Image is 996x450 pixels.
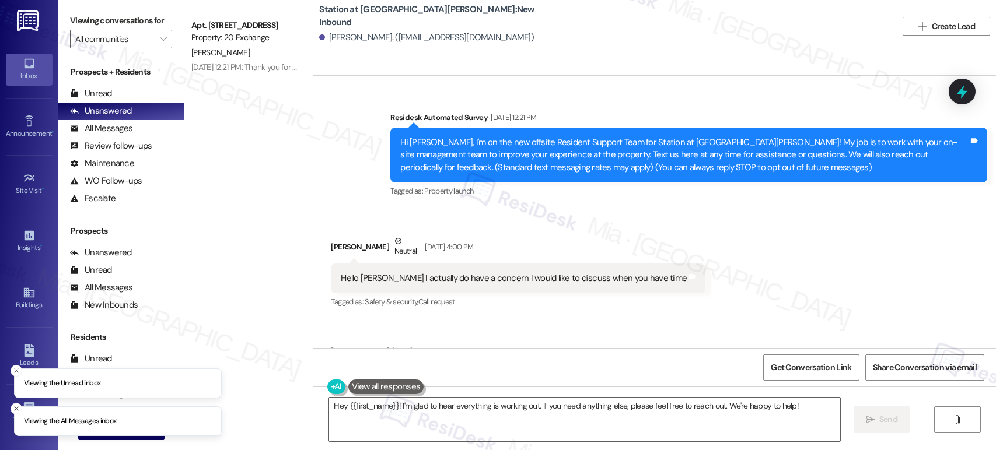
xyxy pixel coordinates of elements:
i:  [160,34,166,44]
i:  [953,415,962,424]
i:  [866,415,875,424]
span: Create Lead [932,20,975,33]
span: • [40,242,42,250]
div: Prospects + Residents [58,66,184,78]
p: Viewing the All Messages inbox [24,416,117,427]
a: Site Visit • [6,168,53,200]
span: Call request [418,297,455,307]
div: Hi [PERSON_NAME], I'm on the new offsite Resident Support Team for Station at [GEOGRAPHIC_DATA][P... [400,136,969,174]
span: • [42,185,44,193]
button: Close toast [11,364,22,376]
button: Create Lead [903,17,990,36]
span: Safety & security , [365,297,418,307]
span: Get Conversation Link [771,361,851,374]
a: Insights • [6,226,53,257]
div: Neutral [392,235,419,259]
div: Residents [58,331,184,343]
b: Station at [GEOGRAPHIC_DATA][PERSON_NAME]: New Inbound [319,3,553,29]
button: Close toast [11,403,22,414]
span: Property launch [424,186,473,196]
textarea: Hey {{first_name}}! I'm glad to hear everything is working out. If you need anything else, please... [329,398,840,441]
span: Send [879,413,897,426]
div: Escalate [70,192,116,205]
a: Templates • [6,398,53,429]
div: Apt. [STREET_ADDRESS] [191,19,299,31]
div: All Messages [70,122,132,135]
div: Unread [70,87,112,100]
i:  [918,22,927,31]
div: Property: 20 Exchange [191,31,299,44]
div: [PERSON_NAME] [331,345,438,361]
div: All Messages [70,282,132,294]
span: Share Conversation via email [873,361,977,374]
div: [DATE] 5:26 PM [389,345,439,357]
div: Unread [70,353,112,365]
div: [DATE] 12:21 PM: Thank you for contacting our leasing department. A leasing partner will be in to... [191,62,714,72]
div: Maintenance [70,157,134,170]
button: Get Conversation Link [763,354,859,381]
div: WO Follow-ups [70,175,142,187]
a: Buildings [6,283,53,314]
label: Viewing conversations for [70,12,172,30]
p: Viewing the Unread inbox [24,378,100,388]
div: Tagged as: [331,293,705,310]
div: Unread [70,264,112,276]
span: [PERSON_NAME] [191,47,250,58]
img: ResiDesk Logo [17,10,41,31]
div: [PERSON_NAME] [331,235,705,263]
div: New Inbounds [70,299,138,311]
a: Leads [6,340,53,372]
div: Unanswered [70,247,132,259]
div: Prospects [58,225,184,237]
div: Hello [PERSON_NAME] I actually do have a concern I would like to discuss when you have time [341,272,687,284]
span: • [52,128,54,136]
div: [PERSON_NAME]. ([EMAIL_ADDRESS][DOMAIN_NAME]) [319,31,534,44]
div: [DATE] 12:21 PM [488,111,536,124]
button: Send [854,406,910,433]
div: Unanswered [70,105,132,117]
div: Review follow-ups [70,140,152,152]
div: Tagged as: [390,182,987,199]
button: Share Conversation via email [865,354,984,381]
div: Residesk Automated Survey [390,111,987,128]
div: [DATE] 4:00 PM [422,241,473,253]
input: All communities [75,30,153,48]
a: Inbox [6,54,53,85]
